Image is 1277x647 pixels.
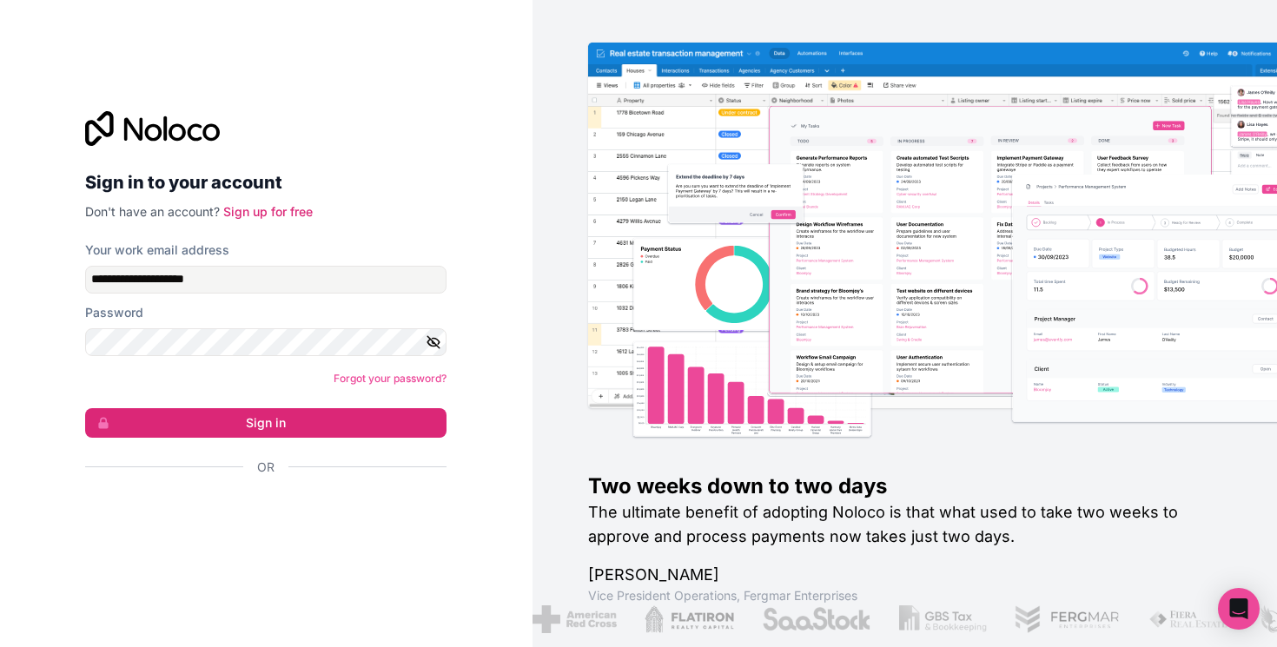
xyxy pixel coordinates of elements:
[1015,605,1121,633] img: /assets/fergmar-CudnrXN5.png
[533,605,617,633] img: /assets/american-red-cross-BAupjrZR.png
[588,500,1222,549] h2: The ultimate benefit of adopting Noloco is that what used to take two weeks to approve and proces...
[899,605,988,633] img: /assets/gbstax-C-GtDUiK.png
[762,605,871,633] img: /assets/saastock-C6Zbiodz.png
[85,204,220,219] span: Don't have an account?
[645,605,735,633] img: /assets/flatiron-C8eUkumj.png
[1218,588,1260,630] div: Open Intercom Messenger
[588,563,1222,587] h1: [PERSON_NAME]
[85,328,447,356] input: Password
[85,304,143,321] label: Password
[588,472,1222,500] h1: Two weeks down to two days
[85,241,229,259] label: Your work email address
[334,372,447,385] a: Forgot your password?
[85,408,447,438] button: Sign in
[76,495,441,533] iframe: Sign in with Google Button
[1148,605,1230,633] img: /assets/fiera-fwj2N5v4.png
[85,167,447,198] h2: Sign in to your account
[257,459,275,476] span: Or
[85,266,447,294] input: Email address
[223,204,313,219] a: Sign up for free
[588,587,1222,604] h1: Vice President Operations , Fergmar Enterprises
